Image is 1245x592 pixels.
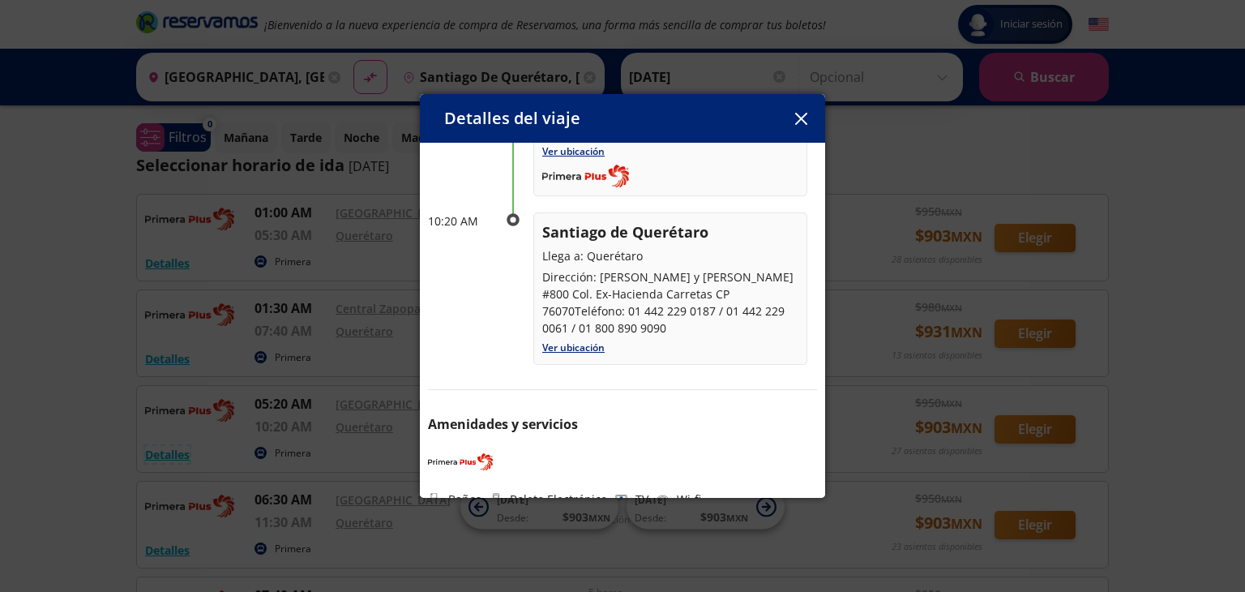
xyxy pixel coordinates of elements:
p: 10:20 AM [428,212,493,230]
p: Wi-fi [677,491,701,508]
img: Completo_color__1_.png [542,165,629,187]
p: Baños [448,491,481,508]
p: Llega a: Querétaro [542,247,798,264]
img: PRIMERA PLUS [428,450,493,474]
p: Santiago de Querétaro [542,221,798,243]
p: Amenidades y servicios [428,414,817,434]
p: TV [635,491,648,508]
p: Detalles del viaje [444,106,580,131]
p: Dirección: [PERSON_NAME] y [PERSON_NAME] #800 Col. Ex-Hacienda Carretas CP 76070Teléfono: 01 442 ... [542,268,798,337]
a: Ver ubicación [542,341,605,354]
a: Ver ubicación [542,144,605,158]
p: Boleto Electrónico [510,491,607,508]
